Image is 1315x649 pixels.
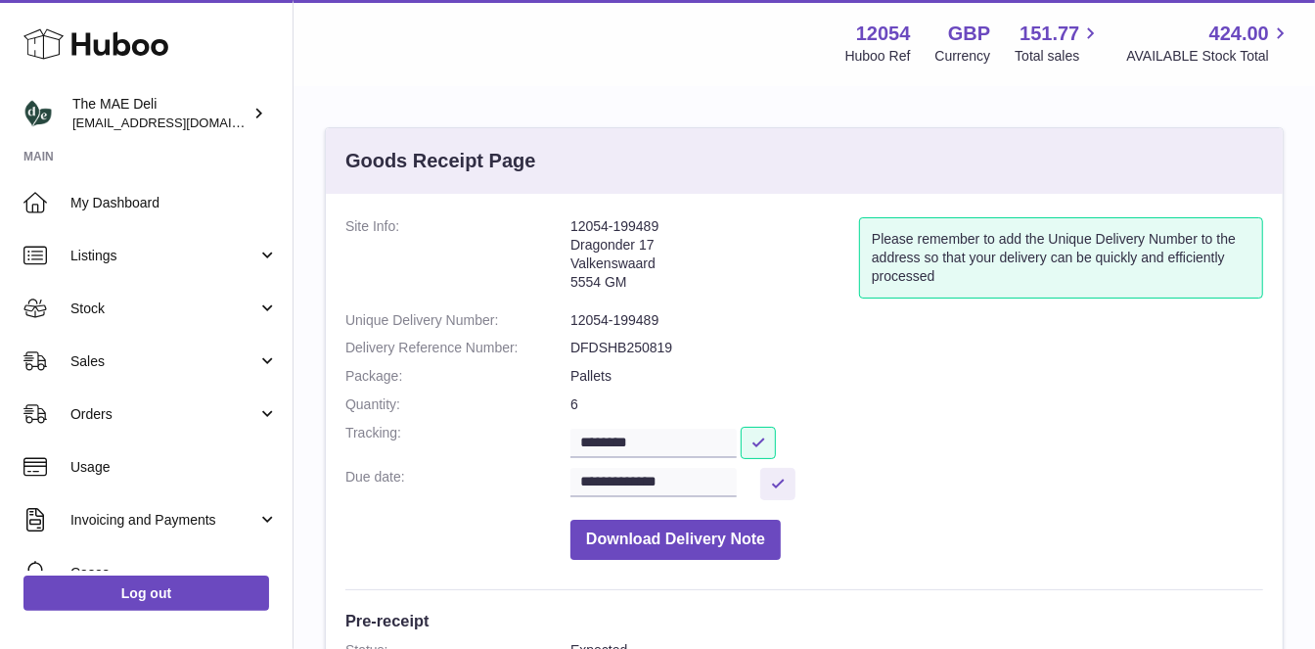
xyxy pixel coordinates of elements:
div: Huboo Ref [845,47,911,66]
dt: Quantity: [345,395,570,414]
dt: Tracking: [345,424,570,458]
div: The MAE Deli [72,95,249,132]
strong: 12054 [856,21,911,47]
a: 151.77 Total sales [1015,21,1102,66]
button: Download Delivery Note [570,520,781,560]
span: Listings [70,247,257,265]
dd: 6 [570,395,1263,414]
div: Currency [935,47,991,66]
span: 424.00 [1209,21,1269,47]
span: Invoicing and Payments [70,511,257,530]
span: Orders [70,405,257,424]
address: 12054-199489 Dragonder 17 Valkenswaard 5554 GM [570,217,859,301]
dd: Pallets [570,367,1263,386]
dd: 12054-199489 [570,311,1263,330]
dt: Site Info: [345,217,570,301]
span: Cases [70,564,278,582]
dt: Delivery Reference Number: [345,339,570,357]
span: AVAILABLE Stock Total [1126,47,1292,66]
dd: DFDSHB250819 [570,339,1263,357]
div: Please remember to add the Unique Delivery Number to the address so that your delivery can be qui... [859,217,1263,299]
dt: Due date: [345,468,570,500]
a: Log out [23,576,269,611]
a: 424.00 AVAILABLE Stock Total [1126,21,1292,66]
dt: Package: [345,367,570,386]
span: 151.77 [1020,21,1079,47]
span: Sales [70,352,257,371]
span: Total sales [1015,47,1102,66]
span: My Dashboard [70,194,278,212]
h3: Pre-receipt [345,610,1263,631]
img: logistics@deliciouslyella.com [23,99,53,128]
span: [EMAIL_ADDRESS][DOMAIN_NAME] [72,115,288,130]
dt: Unique Delivery Number: [345,311,570,330]
span: Usage [70,458,278,477]
strong: GBP [948,21,990,47]
span: Stock [70,300,257,318]
h3: Goods Receipt Page [345,148,536,174]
